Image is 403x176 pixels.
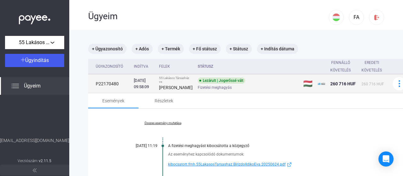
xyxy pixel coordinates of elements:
[159,63,170,70] div: Felek
[195,59,301,74] th: Státusz
[102,97,124,105] div: Események
[120,144,157,148] div: [DATE] 11:19
[226,44,252,54] mat-chip: + Státusz
[318,80,325,88] img: ehaz-mini
[189,44,221,54] mat-chip: + Fő státusz
[21,58,25,62] img: plus-white.svg
[11,82,19,90] img: list.svg
[329,10,344,25] button: HU
[19,39,50,46] span: 55 Lakásos Társasház
[351,14,362,21] div: FA
[155,97,173,105] div: Részletek
[88,74,131,93] td: P22170480
[120,121,206,125] a: Összes esemény mutatása
[332,14,340,21] img: HU
[24,82,41,90] span: Ügyeim
[396,80,403,87] img: more-blue
[349,10,364,25] button: FA
[33,168,37,172] img: arrow-double-left-grey.svg
[257,44,298,54] mat-chip: + Indítás dátuma
[361,59,388,74] div: Eredeti követelés
[198,84,232,91] span: Fizetési meghagyás
[159,76,193,84] div: 55 Lakásos Társasház vs
[159,85,193,90] strong: [PERSON_NAME]
[39,159,52,163] strong: v2.11.5
[198,77,245,84] div: Lezárult | Jogerőssé vált
[361,59,382,74] div: Eredeti követelés
[19,12,50,25] img: white-payee-white-dot.svg
[96,63,129,70] div: Ügyazonosító
[330,59,351,74] div: Fennálló követelés
[330,59,356,74] div: Fennálló követelés
[134,63,148,70] div: Indítva
[361,82,384,86] span: 260 716 HUF
[330,81,356,86] span: 260 716 HUF
[132,44,153,54] mat-chip: + Adós
[5,36,64,49] button: 55 Lakásos Társasház
[88,11,329,22] div: Ügyeim
[168,161,382,168] a: kibocsatott.fmh.55LakasosTarsashaz.BirizdoIldikoEva.20250624.pdfexternal-link-blue
[301,74,315,93] td: 🇭🇺
[5,54,64,67] button: Ügyindítás
[134,63,154,70] div: Indítva
[25,57,49,63] span: Ügyindítás
[88,44,127,54] mat-chip: + Ügyazonosító
[286,162,293,167] img: external-link-blue
[168,151,382,157] div: Az eseményhez kapcsolódó dokumentumok:
[168,144,382,148] div: A fizetési meghagyást kibocsátotta a közjegyző
[134,77,154,90] div: [DATE] 09:58:09
[158,44,184,54] mat-chip: + Termék
[373,14,380,21] img: logout-red
[378,151,394,167] div: Open Intercom Messenger
[369,10,384,25] button: logout-red
[159,63,193,70] div: Felek
[168,161,286,168] span: kibocsatott.fmh.55LakasosTarsashaz.BirizdoIldikoEva.20250624.pdf
[96,63,123,70] div: Ügyazonosító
